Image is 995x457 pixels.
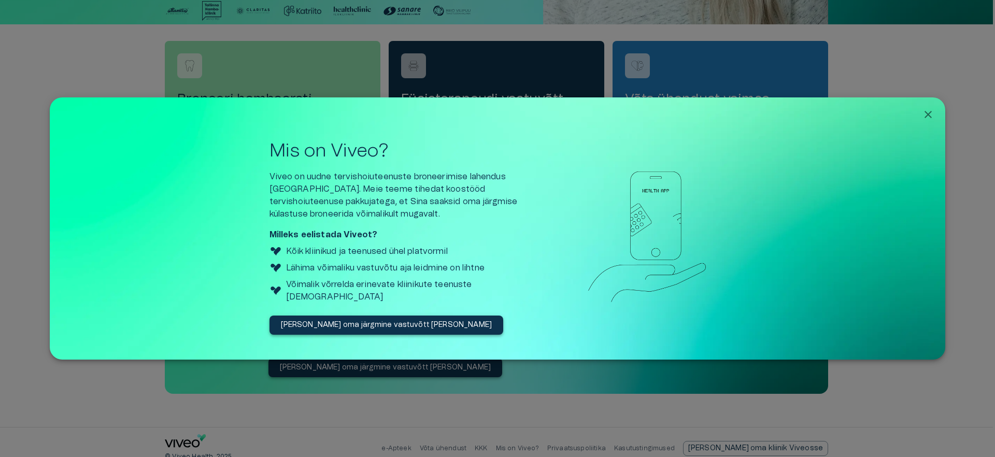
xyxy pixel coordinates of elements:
p: Kõik kliinikud ja teenused ühel platvormil [286,245,448,258]
button: Close [919,106,937,123]
p: Lähima võimaliku vastuvõtu aja leidmine on lihtne [286,262,485,274]
h2: Mis on Viveo? [269,140,544,162]
p: [PERSON_NAME] oma järgmine vastuvõtt [PERSON_NAME] [281,320,492,331]
img: Viveo logo [269,284,282,297]
p: Viveo on uudne tervishoiuteenuste broneerimise lahendus [GEOGRAPHIC_DATA]. Meie teeme tihedat koo... [269,170,544,220]
p: Võimalik võrrelda erinevate kliinikute teenuste [DEMOGRAPHIC_DATA] [286,278,544,303]
img: Viveo logo [269,262,282,274]
img: Viveo logo [269,245,282,258]
button: [PERSON_NAME] oma järgmine vastuvõtt [PERSON_NAME] [269,316,504,335]
p: Milleks eelistada Viveot? [269,228,544,241]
